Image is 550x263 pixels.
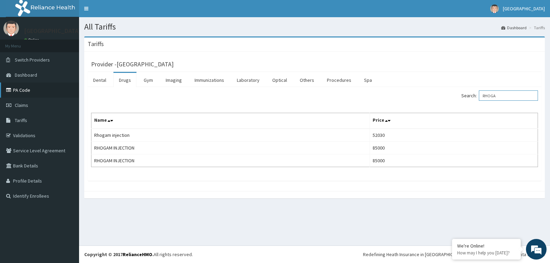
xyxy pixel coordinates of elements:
[84,22,545,31] h1: All Tariffs
[321,73,357,87] a: Procedures
[88,41,104,47] h3: Tariffs
[370,113,538,129] th: Price
[503,6,545,12] span: [GEOGRAPHIC_DATA]
[501,25,527,31] a: Dashboard
[36,39,115,47] div: Chat with us now
[363,251,545,258] div: Redefining Heath Insurance in [GEOGRAPHIC_DATA] using Telemedicine and Data Science!
[24,28,81,34] p: [GEOGRAPHIC_DATA]
[113,3,129,20] div: Minimize live chat window
[490,4,499,13] img: User Image
[370,154,538,167] td: 85000
[84,251,154,257] strong: Copyright © 2017 .
[160,73,187,87] a: Imaging
[15,57,50,63] span: Switch Providers
[123,251,152,257] a: RelianceHMO
[461,90,538,101] label: Search:
[359,73,377,87] a: Spa
[138,73,158,87] a: Gym
[370,129,538,142] td: 52030
[15,102,28,108] span: Claims
[231,73,265,87] a: Laboratory
[15,72,37,78] span: Dashboard
[40,87,95,156] span: We're online!
[79,245,550,263] footer: All rights reserved.
[457,243,516,249] div: We're Online!
[3,188,131,212] textarea: Type your message and hit 'Enter'
[13,34,28,52] img: d_794563401_company_1708531726252_794563401
[91,154,370,167] td: RHOGAM INJECTION
[15,117,27,123] span: Tariffs
[91,129,370,142] td: Rhogam injection
[88,73,112,87] a: Dental
[189,73,230,87] a: Immunizations
[3,21,19,36] img: User Image
[294,73,320,87] a: Others
[527,25,545,31] li: Tariffs
[91,113,370,129] th: Name
[91,61,174,67] h3: Provider - [GEOGRAPHIC_DATA]
[24,37,41,42] a: Online
[113,73,136,87] a: Drugs
[91,142,370,154] td: RHOGAM INJECTION
[457,250,516,256] p: How may I help you today?
[267,73,293,87] a: Optical
[370,142,538,154] td: 85000
[479,90,538,101] input: Search:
